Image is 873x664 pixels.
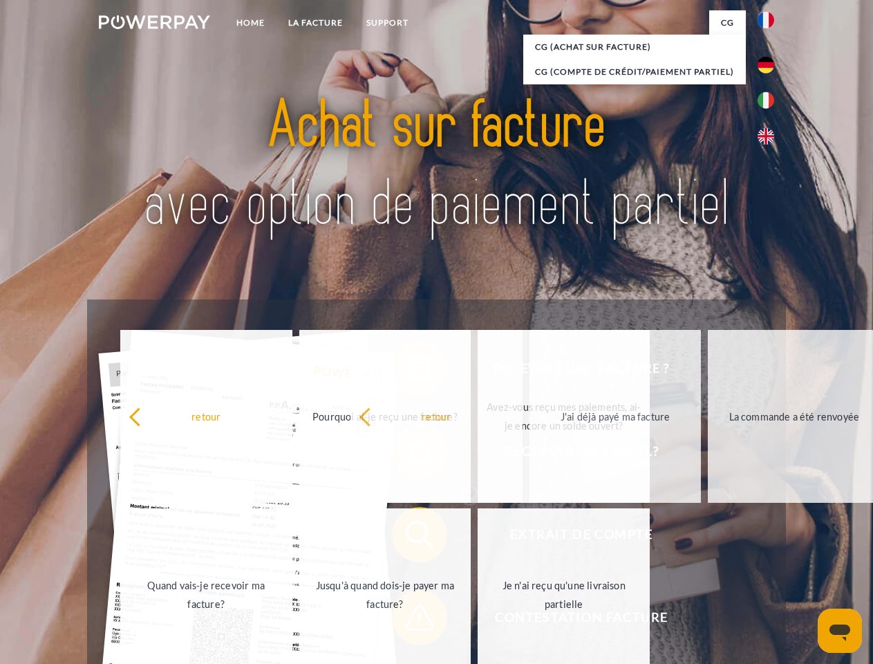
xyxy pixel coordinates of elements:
img: en [758,128,774,145]
a: LA FACTURE [276,10,355,35]
div: Je n'ai reçu qu'une livraison partielle [486,576,641,614]
img: de [758,57,774,73]
img: it [758,92,774,109]
a: Support [355,10,420,35]
img: logo-powerpay-white.svg [99,15,210,29]
div: Jusqu'à quand dois-je payer ma facture? [308,576,463,614]
img: fr [758,12,774,28]
img: title-powerpay_fr.svg [132,66,741,265]
a: CG [709,10,746,35]
div: retour [359,407,514,425]
div: retour [129,407,284,425]
iframe: Bouton de lancement de la fenêtre de messagerie [818,609,862,653]
div: La commande a été renvoyée [716,407,872,425]
div: Pourquoi ai-je reçu une facture? [308,407,463,425]
div: Quand vais-je recevoir ma facture? [129,576,284,614]
div: J'ai déjà payé ma facture [538,407,693,425]
a: CG (Compte de crédit/paiement partiel) [523,59,746,84]
a: CG (achat sur facture) [523,35,746,59]
a: Home [225,10,276,35]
